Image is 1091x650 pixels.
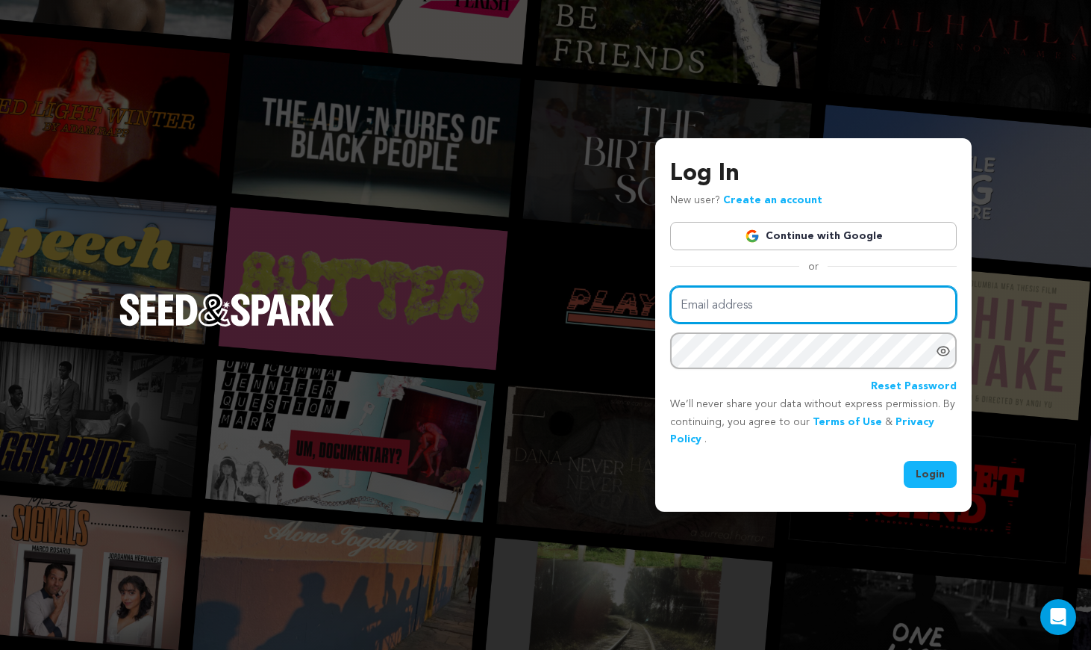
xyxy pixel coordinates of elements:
[670,222,957,250] a: Continue with Google
[813,417,882,427] a: Terms of Use
[670,286,957,324] input: Email address
[119,294,334,326] img: Seed&Spark Logo
[723,195,822,205] a: Create an account
[936,344,951,359] a: Show password as plain text. Warning: this will display your password on the screen.
[670,192,822,210] p: New user?
[670,396,957,449] p: We’ll never share your data without express permission. By continuing, you agree to our & .
[745,229,760,244] img: Google logo
[1040,599,1076,635] div: Open Intercom Messenger
[799,259,828,274] span: or
[904,461,957,488] button: Login
[119,294,334,356] a: Seed&Spark Homepage
[871,378,957,396] a: Reset Password
[670,156,957,192] h3: Log In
